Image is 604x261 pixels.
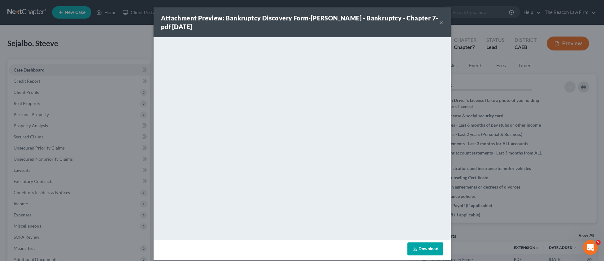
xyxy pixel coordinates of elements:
button: × [439,19,443,26]
iframe: <object ng-attr-data='[URL][DOMAIN_NAME]' type='application/pdf' width='100%' height='650px'></ob... [154,37,451,238]
span: 5 [596,240,601,245]
a: Download [407,242,443,255]
iframe: Intercom live chat [583,240,598,255]
strong: Attachment Preview: Bankruptcy Discovery Form-[PERSON_NAME] - Bankruptcy - Chapter 7-pdf [DATE] [161,14,438,30]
